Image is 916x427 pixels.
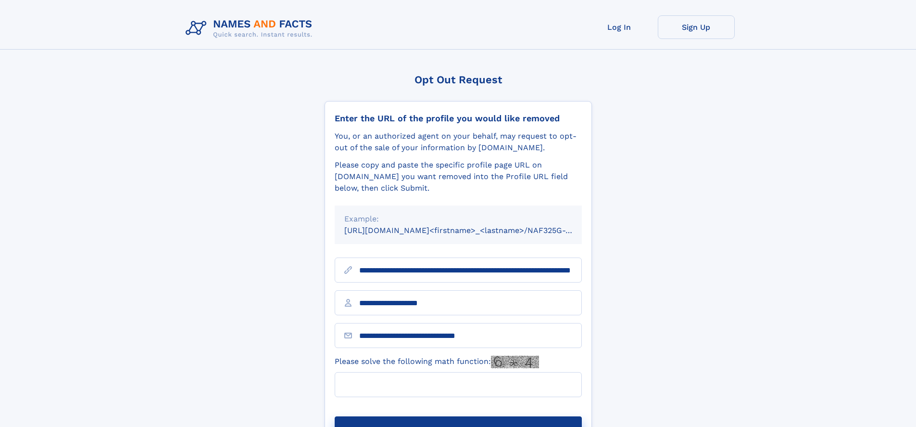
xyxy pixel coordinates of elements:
a: Log In [581,15,658,39]
div: Opt Out Request [325,74,592,86]
img: Logo Names and Facts [182,15,320,41]
div: You, or an authorized agent on your behalf, may request to opt-out of the sale of your informatio... [335,130,582,154]
div: Enter the URL of the profile you would like removed [335,113,582,124]
a: Sign Up [658,15,735,39]
div: Please copy and paste the specific profile page URL on [DOMAIN_NAME] you want removed into the Pr... [335,159,582,194]
label: Please solve the following math function: [335,356,539,368]
div: Example: [344,213,572,225]
small: [URL][DOMAIN_NAME]<firstname>_<lastname>/NAF325G-xxxxxxxx [344,226,600,235]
